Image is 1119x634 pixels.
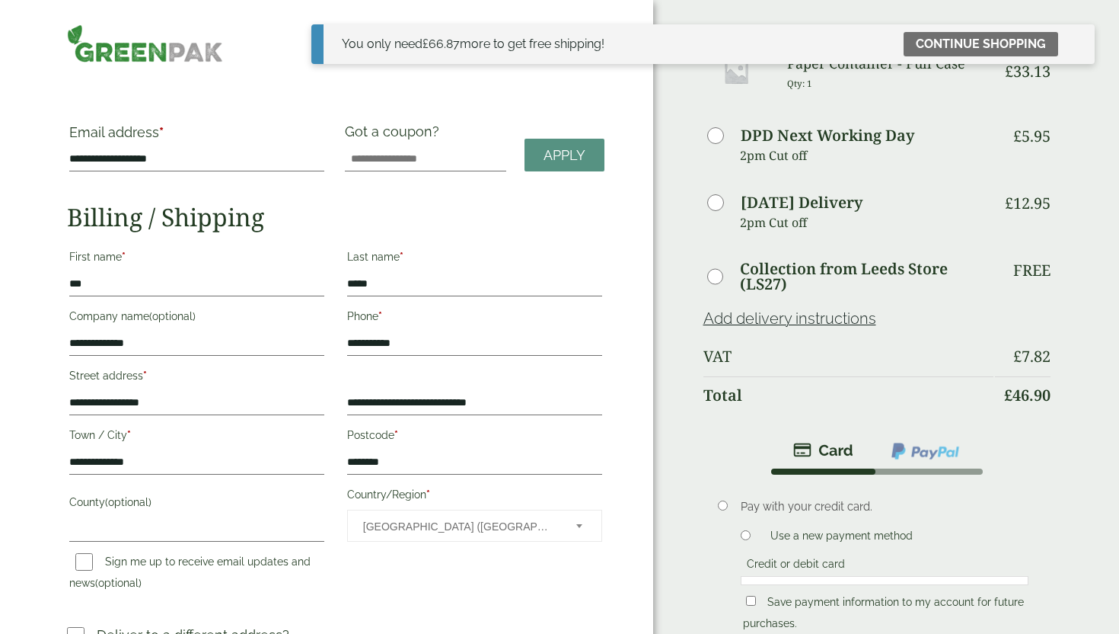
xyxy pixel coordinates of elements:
[69,556,311,594] label: Sign me up to receive email updates and news
[69,306,324,331] label: Company name
[347,424,602,450] label: Postcode
[95,577,142,589] span: (optional)
[67,24,222,62] img: GreenPak Supplies
[904,32,1058,56] a: Continue shopping
[122,251,126,263] abbr: required
[524,139,604,171] a: Apply
[347,484,602,510] label: Country/Region
[105,496,151,508] span: (optional)
[67,203,604,232] h2: Billing / Shipping
[69,424,324,450] label: Town / City
[347,306,602,331] label: Phone
[69,492,324,517] label: County
[69,126,324,147] label: Email address
[69,246,324,272] label: First name
[400,251,403,263] abbr: required
[347,246,602,272] label: Last name
[422,37,429,51] span: £
[143,370,147,382] abbr: required
[394,429,398,441] abbr: required
[75,553,93,571] input: Sign me up to receive email updates and news(optional)
[422,37,460,51] span: 66.87
[127,429,131,441] abbr: required
[69,365,324,391] label: Street address
[149,310,196,322] span: (optional)
[363,511,556,543] span: United Kingdom (UK)
[345,123,445,147] label: Got a coupon?
[426,488,430,501] abbr: required
[544,147,585,164] span: Apply
[347,510,602,542] span: Country/Region
[342,35,604,53] div: You only need more to get free shipping!
[378,310,382,322] abbr: required
[159,124,164,140] abbr: required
